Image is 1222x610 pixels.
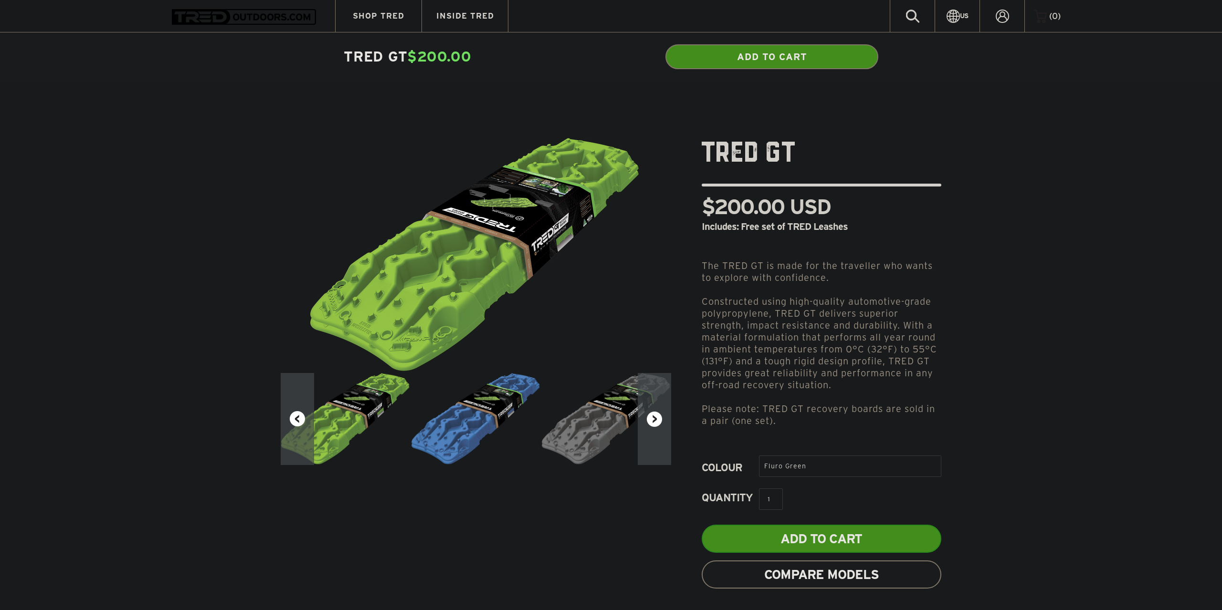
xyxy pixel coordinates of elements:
img: TRED Outdoors America [172,9,316,25]
span: 0 [1052,11,1058,21]
span: Please note: TRED GT recovery boards are sold in a pair (one set). [702,403,935,426]
img: TREDGT-IsometricView_Wrap_Grey_300x.png [541,373,672,465]
span: $200.00 [407,49,471,64]
img: TREDGT-IsometricView_Wrap_Green_700x.png [309,137,643,373]
span: ( ) [1049,12,1061,21]
h4: TRED GT [344,47,611,66]
img: TREDGT-IsometricView_Wrap_Green_300x.png [281,373,411,465]
span: Constructed using high-quality automotive-grade polypropylene, TRED GT delivers superior strength... [702,296,937,390]
a: ADD TO CART [665,44,878,69]
button: Previous [281,373,314,465]
a: Compare Models [702,560,941,589]
div: Fluro Green [759,455,941,477]
img: TREDGT-IsometricView_WrapBlue_300x.png [411,373,541,465]
input: Add to Cart [702,525,941,553]
p: The TRED GT is made for the traveller who wants to explore with confidence. [702,260,941,284]
button: Next [638,373,671,465]
div: Includes: Free set of TRED Leashes [702,222,941,231]
img: cart-icon [1034,9,1047,22]
span: $200.00 USD [702,196,831,217]
span: SHOP TRED [353,12,404,20]
label: Colour [702,462,759,476]
span: INSIDE TRED [436,12,494,20]
label: Quantity [702,492,759,507]
h1: TRED GT [702,137,941,186]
